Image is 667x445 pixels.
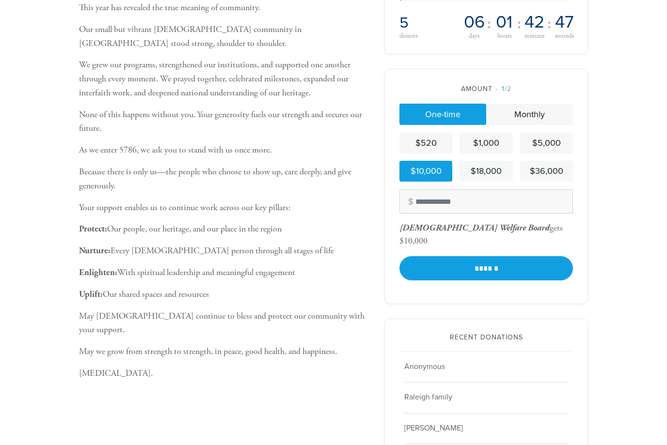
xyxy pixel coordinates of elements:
[79,1,370,15] p: This year has revealed the true meaning of community.
[399,222,550,233] span: [DEMOGRAPHIC_DATA] Welfare Board
[399,133,452,153] a: $520
[79,288,370,302] p: Our shared spaces and resources
[520,133,573,153] a: $5,000
[464,14,485,31] span: 06
[524,137,569,150] div: $5,000
[79,367,370,381] p: [MEDICAL_DATA].
[399,104,486,125] a: One-time
[79,222,370,236] p: Our people, our heritage, and our place in the region
[555,14,574,31] span: 47
[399,334,573,342] h2: Recent Donations
[497,33,511,40] span: hours
[79,223,107,234] b: Protect:
[460,161,512,182] a: $18,000
[79,289,103,300] b: Uplift:
[486,104,573,125] a: Monthly
[79,244,370,258] p: Every [DEMOGRAPHIC_DATA] person through all stages of life
[79,201,370,215] p: Your support enables us to continue work across our key pillars:
[520,161,573,182] a: $36,000
[79,309,370,338] p: May [DEMOGRAPHIC_DATA] continue to bless and protect our community with your support.
[496,85,511,93] span: /2
[463,137,508,150] div: $1,000
[524,33,544,40] span: minutes
[460,133,512,153] a: $1,000
[79,245,111,256] b: Nurture:
[487,16,491,31] span: :
[399,84,573,94] div: Amount
[79,266,370,280] p: With spiritual leadership and meaningful engagement
[517,16,521,31] span: :
[79,23,370,51] p: Our small but vibrant [DEMOGRAPHIC_DATA] community in [GEOGRAPHIC_DATA] stood strong, shoulder to...
[524,14,544,31] span: 42
[524,165,569,178] div: $36,000
[496,14,512,31] span: 01
[399,14,459,32] h2: 5
[79,58,370,100] p: We grew our programs, strengthened our institutions, and supported one another through every mome...
[404,362,445,371] span: Anonymous
[79,345,370,359] p: May we grow from strength to strength, in peace, good health, and happiness.
[555,33,574,40] span: seconds
[399,235,428,246] div: $10,000
[399,222,563,233] div: gets
[463,165,508,178] div: $18,000
[404,423,463,433] span: [PERSON_NAME]
[79,165,370,193] p: Because there is only us—the people who choose to show up, care deeply, and give generously.
[403,137,448,150] div: $520
[399,161,452,182] a: $10,000
[79,267,117,278] b: Enlighten:
[502,85,505,93] span: 1
[399,32,459,39] div: donors
[403,165,448,178] div: $10,000
[547,16,551,31] span: :
[469,33,479,40] span: days
[404,392,452,402] span: Raleigh family
[79,143,370,157] p: As we enter 5786, we ask you to stand with us once more.
[79,108,370,136] p: None of this happens without you. Your generosity fuels our strength and secures our future.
